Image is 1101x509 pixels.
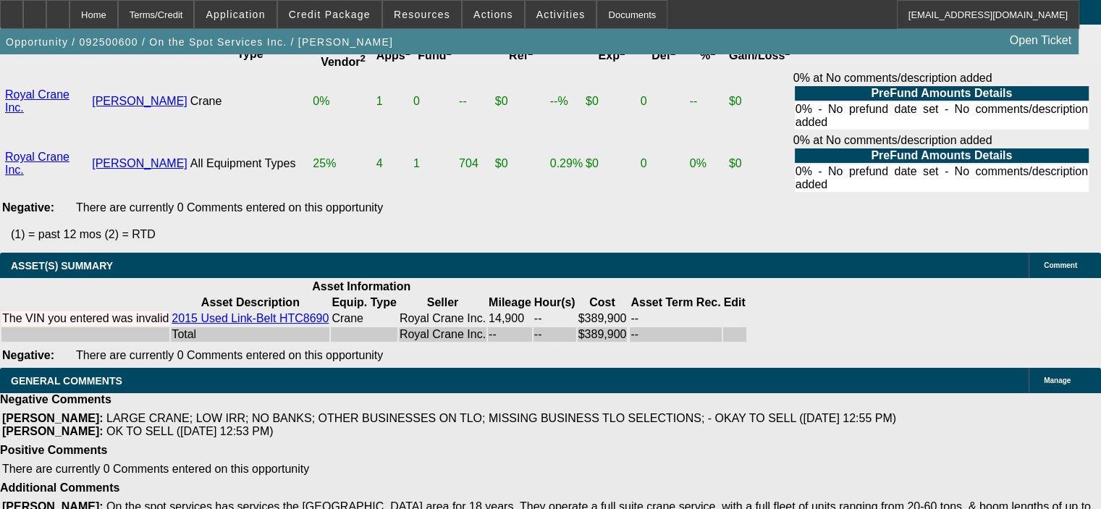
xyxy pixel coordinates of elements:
[6,36,393,48] span: Opportunity / 092500600 / On the Spot Services Inc. / [PERSON_NAME]
[534,296,575,308] b: Hour(s)
[399,327,486,342] td: Royal Crane Inc.
[278,1,381,28] button: Credit Package
[2,349,54,361] b: Negative:
[331,311,397,326] td: Crane
[2,312,169,325] div: The VIN you entered was invalid
[2,425,104,437] b: [PERSON_NAME]:
[399,311,486,326] td: Royal Crane Inc.
[376,133,411,194] td: 4
[106,412,896,424] span: LARGE CRANE; LOW IRR; NO BANKS; OTHER BUSINESSES ON TLO; MISSING BUSINESS TLO SELECTIONS; - OKAY ...
[549,71,583,132] td: --%
[630,296,720,308] b: Asset Term Rec.
[2,463,309,475] span: There are currently 0 Comments entered on this opportunity
[92,95,187,107] a: [PERSON_NAME]
[630,327,721,342] td: --
[92,157,187,169] a: [PERSON_NAME]
[536,9,586,20] span: Activities
[331,295,397,310] th: Equip. Type
[427,296,459,308] b: Seller
[376,71,411,132] td: 1
[2,201,54,214] b: Negative:
[458,133,493,194] td: 704
[76,201,383,214] span: There are currently 0 Comments entered on this opportunity
[489,296,531,308] b: Mileage
[463,1,524,28] button: Actions
[1004,28,1077,53] a: Open Ticket
[11,228,1101,241] p: (1) = past 12 mos (2) = RTD
[5,151,69,176] a: Royal Crane Inc.
[206,9,265,20] span: Application
[871,149,1012,161] b: PreFund Amounts Details
[172,328,329,341] div: Total
[630,311,721,326] td: --
[533,311,576,326] td: --
[793,134,1090,193] div: 0% at No comments/description added
[201,296,300,308] b: Asset Description
[578,311,628,326] td: $389,900
[383,1,461,28] button: Resources
[871,87,1012,99] b: PreFund Amounts Details
[488,327,532,342] td: --
[640,133,688,194] td: 0
[106,425,274,437] span: OK TO SELL ([DATE] 12:53 PM)
[458,71,493,132] td: --
[312,71,374,132] td: 0%
[585,71,638,132] td: $0
[312,133,374,194] td: 25%
[723,295,746,310] th: Edit
[289,9,371,20] span: Credit Package
[312,280,410,293] b: Asset Information
[578,327,628,342] td: $389,900
[2,412,104,424] b: [PERSON_NAME]:
[190,71,311,132] td: Crane
[533,327,576,342] td: --
[76,349,383,361] span: There are currently 0 Comments entered on this opportunity
[11,260,113,272] span: ASSET(S) SUMMARY
[526,1,596,28] button: Activities
[689,71,727,132] td: --
[793,72,1090,131] div: 0% at No comments/description added
[394,9,450,20] span: Resources
[795,102,1089,130] td: 0% - No prefund date set - No comments/description added
[728,133,791,194] td: $0
[413,71,457,132] td: 0
[585,133,638,194] td: $0
[1044,377,1071,384] span: Manage
[494,71,548,132] td: $0
[630,295,721,310] th: Asset Term Recommendation
[473,9,513,20] span: Actions
[488,311,532,326] td: 14,900
[795,164,1089,192] td: 0% - No prefund date set - No comments/description added
[689,133,727,194] td: 0%
[5,88,69,114] a: Royal Crane Inc.
[589,296,615,308] b: Cost
[190,133,311,194] td: All Equipment Types
[494,133,548,194] td: $0
[172,312,329,324] a: 2015 Used Link-Belt HTC8690
[195,1,276,28] button: Application
[11,375,122,387] span: GENERAL COMMENTS
[728,71,791,132] td: $0
[1044,261,1077,269] span: Comment
[640,71,688,132] td: 0
[413,133,457,194] td: 1
[549,133,583,194] td: 0.29%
